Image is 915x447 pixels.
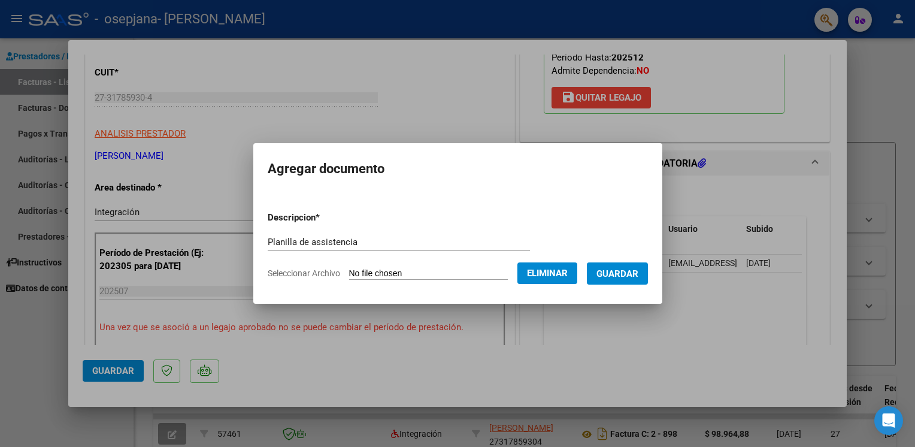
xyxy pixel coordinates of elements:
div: Open Intercom Messenger [874,406,903,435]
h2: Agregar documento [268,158,648,180]
button: Guardar [587,262,648,285]
p: Descripcion [268,211,382,225]
span: Guardar [596,268,638,279]
span: Seleccionar Archivo [268,268,340,278]
span: Eliminar [527,268,568,279]
button: Eliminar [517,262,577,284]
